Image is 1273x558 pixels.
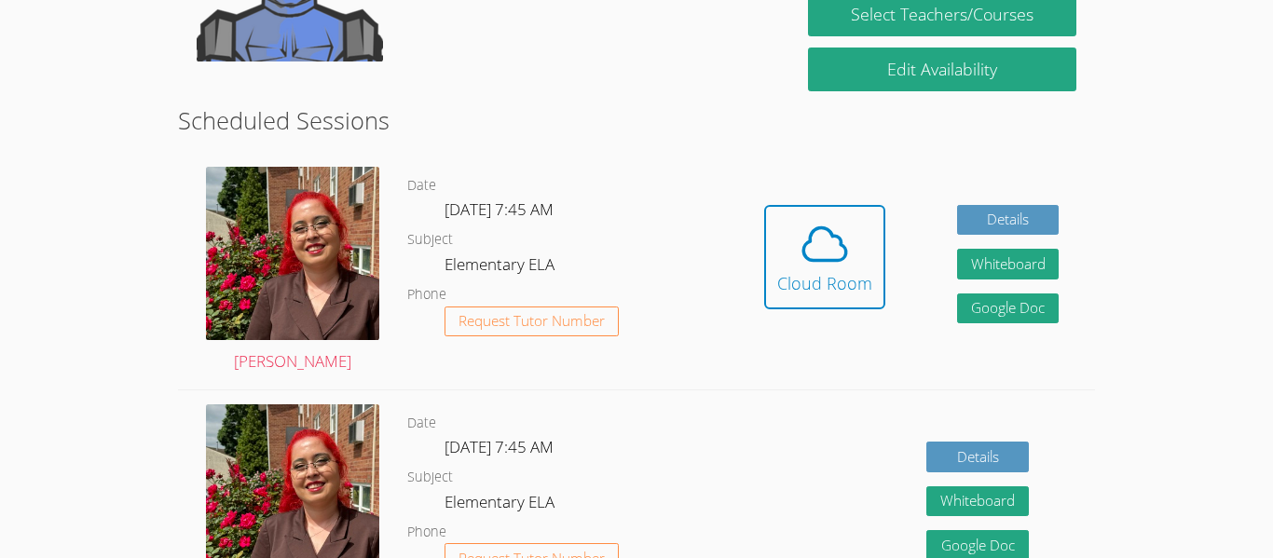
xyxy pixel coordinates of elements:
[764,205,885,309] button: Cloud Room
[808,48,1076,91] a: Edit Availability
[407,521,446,544] dt: Phone
[407,174,436,197] dt: Date
[445,489,558,521] dd: Elementary ELA
[459,314,605,328] span: Request Tutor Number
[957,205,1060,236] a: Details
[407,412,436,435] dt: Date
[957,249,1060,279] button: Whiteboard
[777,270,872,296] div: Cloud Room
[957,293,1060,324] a: Google Doc
[445,306,619,337] button: Request Tutor Number
[178,102,1095,138] h2: Scheduled Sessions
[926,486,1029,517] button: Whiteboard
[407,466,453,489] dt: Subject
[206,167,379,375] a: [PERSON_NAME]
[926,442,1029,472] a: Details
[206,167,379,340] img: IMG_2886.jpg
[407,228,453,252] dt: Subject
[445,436,554,457] span: [DATE] 7:45 AM
[407,283,446,306] dt: Phone
[445,198,554,220] span: [DATE] 7:45 AM
[445,252,558,283] dd: Elementary ELA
